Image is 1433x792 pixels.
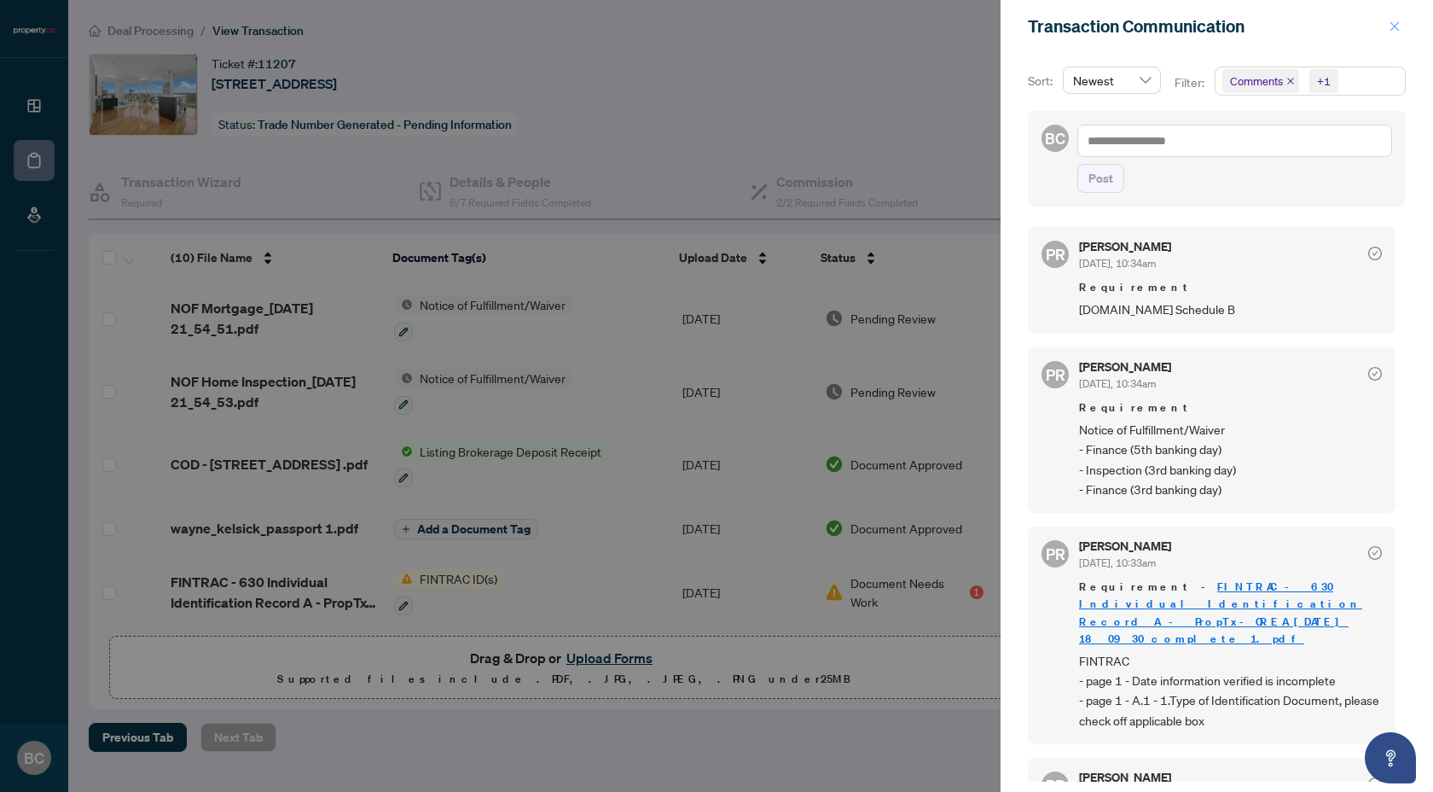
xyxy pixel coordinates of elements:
span: [DATE], 10:33am [1079,556,1156,569]
a: FINTRAC - 630 Individual Identification Record A - PropTx-OREA_[DATE] 18_09_30_complete 1.pdf [1079,579,1362,645]
p: Filter: [1175,73,1207,92]
span: Requirement - [1079,579,1382,647]
span: PR [1046,542,1065,566]
span: check-circle [1368,247,1382,260]
span: [DATE], 10:34am [1079,377,1156,390]
span: [DOMAIN_NAME] Schedule B [1079,300,1382,319]
span: BC [1045,126,1065,150]
div: +1 [1317,73,1331,90]
h5: [PERSON_NAME] [1079,772,1171,783]
h5: [PERSON_NAME] [1079,540,1171,552]
span: Comments [1230,73,1283,90]
span: check-circle [1368,546,1382,560]
span: PR [1046,242,1065,266]
div: Transaction Communication [1028,14,1384,39]
span: FINTRAC - page 1 - Date information verified is incomplete - page 1 - A.1 - 1.Type of Identificat... [1079,651,1382,731]
span: Notice of Fulfillment/Waiver - Finance (5th banking day) - Inspection (3rd banking day) - Finance... [1079,420,1382,500]
span: Requirement [1079,279,1382,296]
span: Newest [1073,67,1151,93]
p: Sort: [1028,72,1056,90]
span: [DATE], 10:34am [1079,257,1156,270]
span: check-circle [1368,367,1382,381]
span: Requirement [1079,399,1382,416]
button: Post [1077,164,1124,193]
h5: [PERSON_NAME] [1079,361,1171,373]
span: PR [1046,363,1065,387]
span: close [1286,77,1295,85]
button: Open asap [1365,732,1416,783]
h5: [PERSON_NAME] [1079,241,1171,253]
span: check-circle [1368,777,1382,791]
span: Comments [1222,69,1299,93]
span: close [1389,20,1401,32]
